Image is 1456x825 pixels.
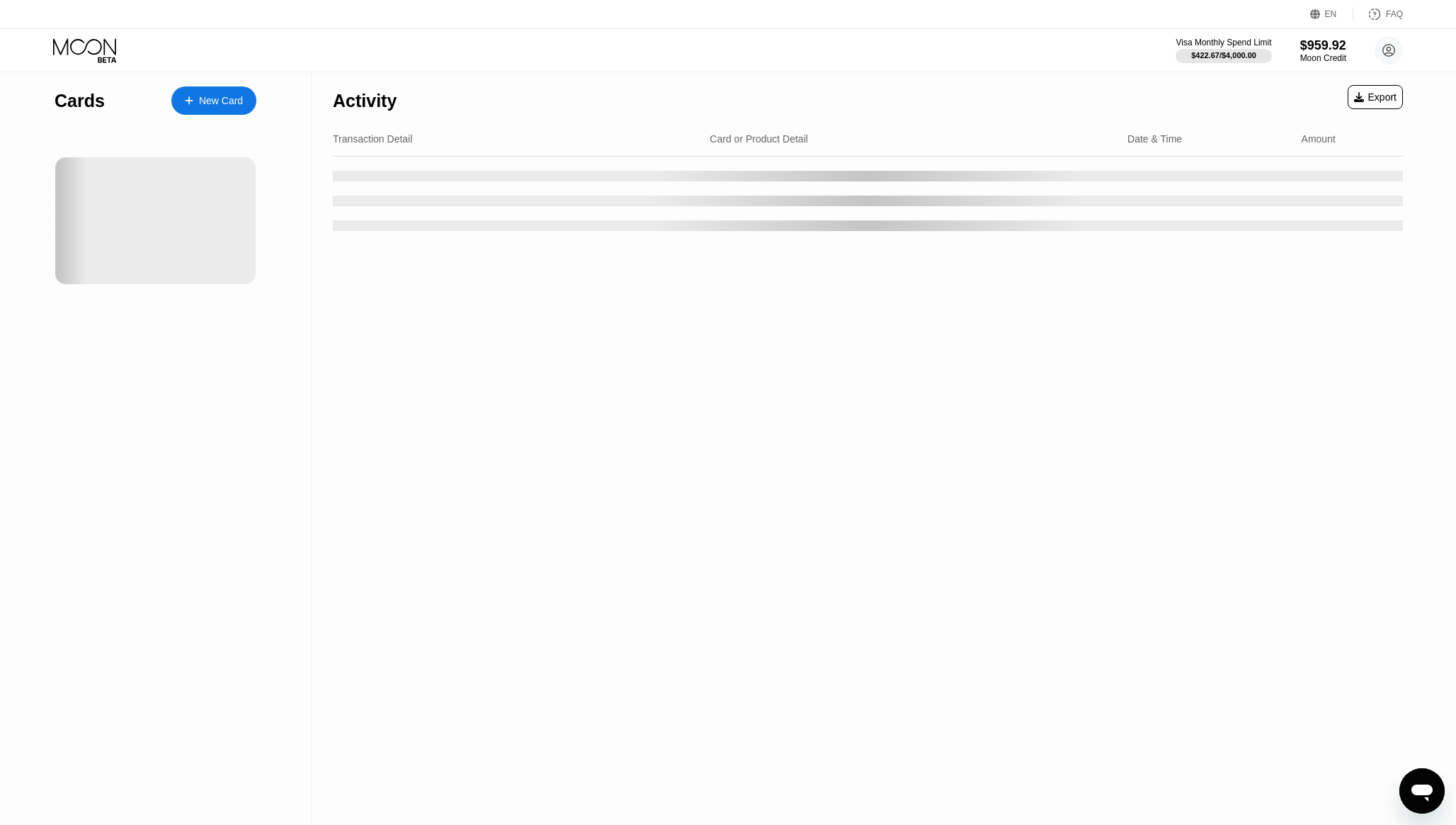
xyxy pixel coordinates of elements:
[1176,38,1271,63] div: Visa Monthly Spend Limit$422.67/$4,000.00
[710,133,808,145] div: Card or Product Detail
[333,133,412,145] div: Transaction Detail
[1300,53,1346,63] div: Moon Credit
[1191,51,1256,60] div: $422.67 / $4,000.00
[1354,91,1397,103] div: Export
[1353,7,1403,21] div: FAQ
[1176,38,1271,47] div: Visa Monthly Spend Limit
[1300,38,1346,53] div: $959.92
[199,95,243,107] div: New Card
[1348,85,1403,109] div: Export
[171,86,256,115] div: New Card
[55,91,105,111] div: Cards
[1386,9,1403,19] div: FAQ
[1127,133,1182,145] div: Date & Time
[333,91,397,111] div: Activity
[1302,133,1336,145] div: Amount
[1399,768,1445,814] iframe: Button to launch messaging window
[1310,7,1353,21] div: EN
[1300,38,1346,63] div: $959.92Moon Credit
[1325,9,1337,19] div: EN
